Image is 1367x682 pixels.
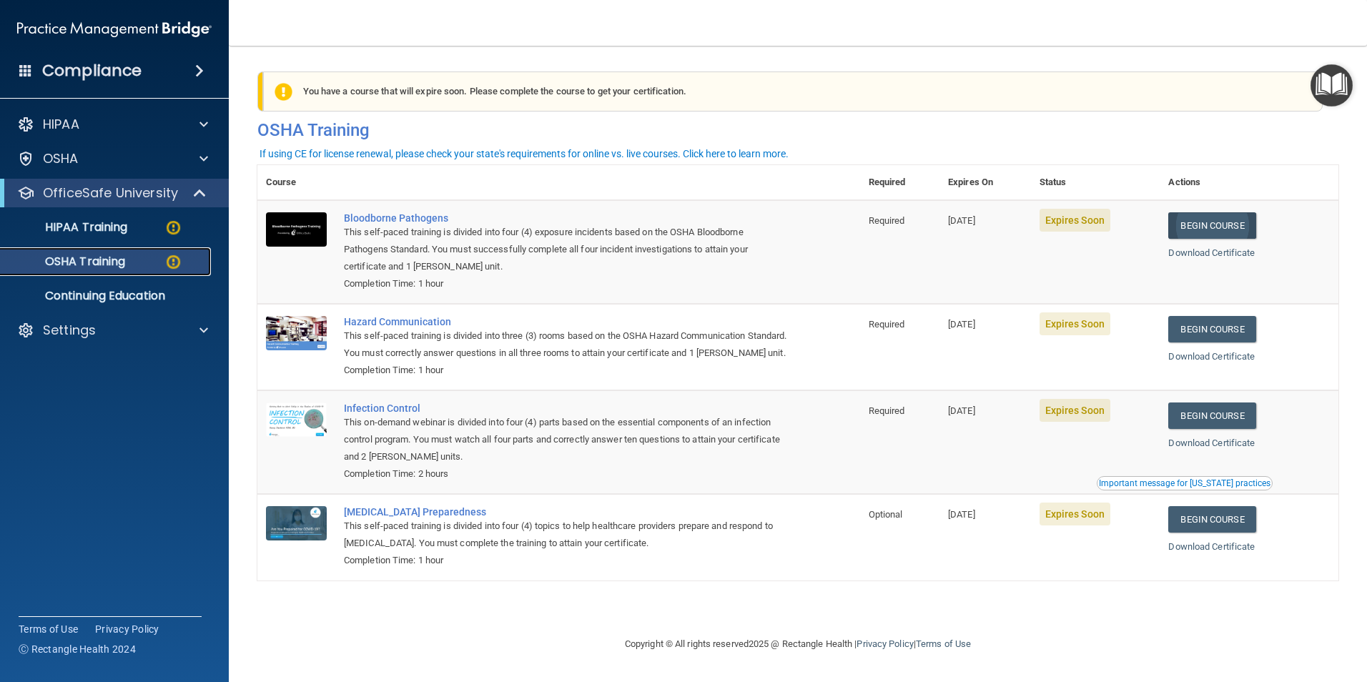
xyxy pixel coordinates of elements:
[869,509,903,520] span: Optional
[869,405,905,416] span: Required
[916,638,971,649] a: Terms of Use
[17,322,208,339] a: Settings
[1040,312,1110,335] span: Expires Soon
[344,362,789,379] div: Completion Time: 1 hour
[43,184,178,202] p: OfficeSafe University
[948,215,975,226] span: [DATE]
[257,147,791,161] button: If using CE for license renewal, please check your state's requirements for online vs. live cours...
[344,327,789,362] div: This self-paced training is divided into three (3) rooms based on the OSHA Hazard Communication S...
[344,316,789,327] a: Hazard Communication
[9,289,204,303] p: Continuing Education
[9,254,125,269] p: OSHA Training
[43,322,96,339] p: Settings
[1168,438,1255,448] a: Download Certificate
[1097,476,1273,490] button: Read this if you are a dental practitioner in the state of CA
[17,15,212,44] img: PMB logo
[1160,165,1338,200] th: Actions
[857,638,913,649] a: Privacy Policy
[344,465,789,483] div: Completion Time: 2 hours
[948,509,975,520] span: [DATE]
[43,116,79,133] p: HIPAA
[19,642,136,656] span: Ⓒ Rectangle Health 2024
[257,165,335,200] th: Course
[344,414,789,465] div: This on-demand webinar is divided into four (4) parts based on the essential components of an inf...
[860,165,939,200] th: Required
[17,184,207,202] a: OfficeSafe University
[19,622,78,636] a: Terms of Use
[1099,479,1270,488] div: Important message for [US_STATE] practices
[17,116,208,133] a: HIPAA
[1168,541,1255,552] a: Download Certificate
[275,83,292,101] img: exclamation-circle-solid-warning.7ed2984d.png
[537,621,1059,667] div: Copyright © All rights reserved 2025 @ Rectangle Health | |
[1040,209,1110,232] span: Expires Soon
[948,319,975,330] span: [DATE]
[344,506,789,518] a: [MEDICAL_DATA] Preparedness
[257,120,1338,140] h4: OSHA Training
[95,622,159,636] a: Privacy Policy
[939,165,1031,200] th: Expires On
[869,319,905,330] span: Required
[260,149,789,159] div: If using CE for license renewal, please check your state's requirements for online vs. live cours...
[1168,402,1255,429] a: Begin Course
[1168,506,1255,533] a: Begin Course
[948,405,975,416] span: [DATE]
[1311,64,1353,107] button: Open Resource Center
[344,275,789,292] div: Completion Time: 1 hour
[9,220,127,234] p: HIPAA Training
[344,224,789,275] div: This self-paced training is divided into four (4) exposure incidents based on the OSHA Bloodborne...
[1040,503,1110,525] span: Expires Soon
[344,552,789,569] div: Completion Time: 1 hour
[1031,165,1160,200] th: Status
[1168,351,1255,362] a: Download Certificate
[1040,399,1110,422] span: Expires Soon
[344,402,789,414] a: Infection Control
[164,253,182,271] img: warning-circle.0cc9ac19.png
[1168,212,1255,239] a: Begin Course
[164,219,182,237] img: warning-circle.0cc9ac19.png
[17,150,208,167] a: OSHA
[869,215,905,226] span: Required
[344,518,789,552] div: This self-paced training is divided into four (4) topics to help healthcare providers prepare and...
[43,150,79,167] p: OSHA
[263,71,1323,112] div: You have a course that will expire soon. Please complete the course to get your certification.
[42,61,142,81] h4: Compliance
[1168,247,1255,258] a: Download Certificate
[1168,316,1255,342] a: Begin Course
[344,212,789,224] a: Bloodborne Pathogens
